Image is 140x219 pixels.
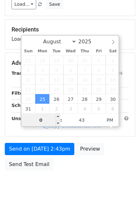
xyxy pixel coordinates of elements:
[12,26,128,33] h5: Recipients
[77,39,100,45] input: Year
[5,158,54,171] a: Send Test Email
[43,123,101,129] a: Copy unsubscribe link
[106,94,120,104] span: August 30, 2025
[101,114,119,127] span: Click to toggle
[49,75,63,84] span: August 12, 2025
[12,103,35,108] strong: Schedule
[92,49,106,53] span: Fri
[49,84,63,94] span: August 19, 2025
[63,94,78,104] span: August 27, 2025
[92,104,106,113] span: September 5, 2025
[35,56,49,65] span: July 28, 2025
[21,75,36,84] span: August 10, 2025
[35,49,49,53] span: Mon
[12,26,128,43] div: Loading...
[78,94,92,104] span: August 28, 2025
[21,104,36,113] span: August 31, 2025
[78,56,92,65] span: July 31, 2025
[12,59,128,66] h5: Advanced
[49,65,63,75] span: August 5, 2025
[106,65,120,75] span: August 9, 2025
[78,104,92,113] span: September 4, 2025
[12,71,33,76] strong: Tracking
[12,116,43,121] strong: Unsubscribe
[92,94,106,104] span: August 29, 2025
[106,104,120,113] span: September 6, 2025
[92,56,106,65] span: August 1, 2025
[92,65,106,75] span: August 8, 2025
[78,84,92,94] span: August 21, 2025
[49,94,63,104] span: August 26, 2025
[63,56,78,65] span: July 30, 2025
[5,143,74,155] a: Send on [DATE] 2:43pm
[63,65,78,75] span: August 6, 2025
[106,84,120,94] span: August 23, 2025
[106,75,120,84] span: August 16, 2025
[78,65,92,75] span: August 7, 2025
[35,75,49,84] span: August 11, 2025
[21,94,36,104] span: August 24, 2025
[49,104,63,113] span: September 2, 2025
[76,143,104,155] a: Preview
[108,188,140,219] iframe: Chat Widget
[21,84,36,94] span: August 17, 2025
[35,94,49,104] span: August 25, 2025
[21,56,36,65] span: July 27, 2025
[78,75,92,84] span: August 14, 2025
[49,49,63,53] span: Tue
[63,49,78,53] span: Wed
[92,75,106,84] span: August 15, 2025
[63,104,78,113] span: September 3, 2025
[63,75,78,84] span: August 13, 2025
[106,49,120,53] span: Sat
[62,114,101,127] input: Minute
[35,84,49,94] span: August 18, 2025
[12,91,28,96] strong: Filters
[35,65,49,75] span: August 4, 2025
[92,84,106,94] span: August 22, 2025
[106,56,120,65] span: August 2, 2025
[60,114,62,127] span: :
[78,49,92,53] span: Thu
[49,56,63,65] span: July 29, 2025
[21,49,36,53] span: Sun
[63,84,78,94] span: August 20, 2025
[35,104,49,113] span: September 1, 2025
[21,65,36,75] span: August 3, 2025
[21,114,61,127] input: Hour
